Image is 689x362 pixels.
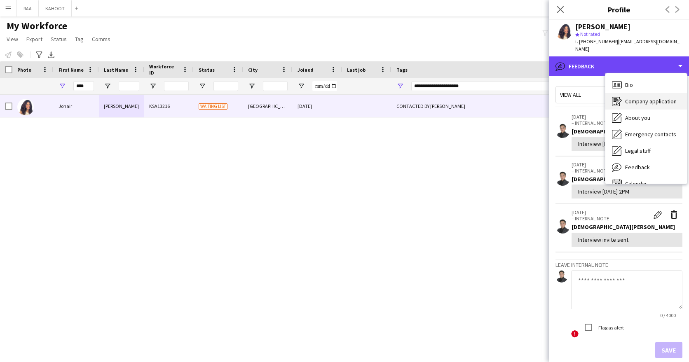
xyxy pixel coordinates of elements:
input: City Filter Input [263,81,288,91]
span: City [248,67,258,73]
button: Open Filter Menu [248,82,255,90]
span: Tags [396,67,408,73]
div: Johair [54,95,99,117]
p: – INTERNAL NOTE [572,168,649,174]
span: Last job [347,67,366,73]
span: Tag [75,35,84,43]
span: View all [560,91,581,98]
button: Open Filter Menu [149,82,157,90]
span: | [EMAIL_ADDRESS][DOMAIN_NAME] [575,38,680,52]
input: Last Name Filter Input [119,81,139,91]
input: First Name Filter Input [73,81,94,91]
span: Waiting list [199,103,227,110]
label: Flag as alert [597,325,624,331]
div: Bio [605,77,687,93]
button: KAHOOT [39,0,72,16]
input: Status Filter Input [213,81,238,91]
a: Export [23,34,46,44]
span: Status [199,67,215,73]
span: Calendar [625,180,647,187]
span: Bio [625,81,633,89]
span: About you [625,114,650,121]
button: Open Filter Menu [104,82,111,90]
span: Export [26,35,42,43]
p: [DATE] [572,114,649,120]
span: Photo [17,67,31,73]
div: CONTACTED BY [PERSON_NAME] [391,95,602,117]
span: My Workforce [7,20,67,32]
p: – INTERNAL NOTE [572,215,649,222]
button: RAA [17,0,39,16]
a: Tag [72,34,87,44]
span: First Name [59,67,84,73]
a: Status [47,34,70,44]
div: Emergency contacts [605,126,687,142]
input: Workforce ID Filter Input [164,81,189,91]
button: Open Filter Menu [298,82,305,90]
span: Not rated [580,31,600,37]
span: Comms [92,35,110,43]
div: Interview [DATE] 3PM [578,140,676,147]
div: [PERSON_NAME] [99,95,144,117]
span: t. [PHONE_NUMBER] [575,38,618,44]
span: Legal stuff [625,147,651,154]
h3: Leave internal note [555,261,682,269]
a: View [3,34,21,44]
span: Last Name [104,67,128,73]
div: Company application [605,93,687,110]
p: [DATE] [572,161,649,168]
button: Open Filter Menu [59,82,66,90]
button: Open Filter Menu [199,82,206,90]
a: Comms [89,34,114,44]
p: [DATE] [572,209,649,215]
span: Company application [625,98,677,105]
div: [DEMOGRAPHIC_DATA][PERSON_NAME] [572,175,682,183]
div: [DATE] [293,95,342,117]
span: 0 / 4000 [654,312,682,318]
h3: Profile [549,4,689,15]
button: Open Filter Menu [396,82,404,90]
div: Feedback [605,159,687,175]
p: – INTERNAL NOTE [572,120,649,126]
img: Johair Ibrahim [17,99,34,115]
span: Joined [298,67,314,73]
div: [DEMOGRAPHIC_DATA][PERSON_NAME] [572,128,682,135]
span: Feedback [625,163,650,171]
app-action-btn: Export XLSX [46,50,56,60]
span: ! [571,330,579,338]
input: Joined Filter Input [312,81,337,91]
div: [GEOGRAPHIC_DATA] [243,95,293,117]
div: Legal stuff [605,142,687,159]
span: Status [51,35,67,43]
div: [DEMOGRAPHIC_DATA][PERSON_NAME] [572,223,682,231]
div: About you [605,110,687,126]
div: Interview [DATE] 2PM [578,188,676,195]
span: Workforce ID [149,63,179,76]
div: Feedback [549,56,689,76]
span: View [7,35,18,43]
div: [PERSON_NAME] [575,23,630,30]
app-action-btn: Advanced filters [34,50,44,60]
div: Interview invite sent [578,236,676,243]
div: KSA13216 [144,95,194,117]
span: Emergency contacts [625,131,676,138]
div: Calendar [605,175,687,192]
